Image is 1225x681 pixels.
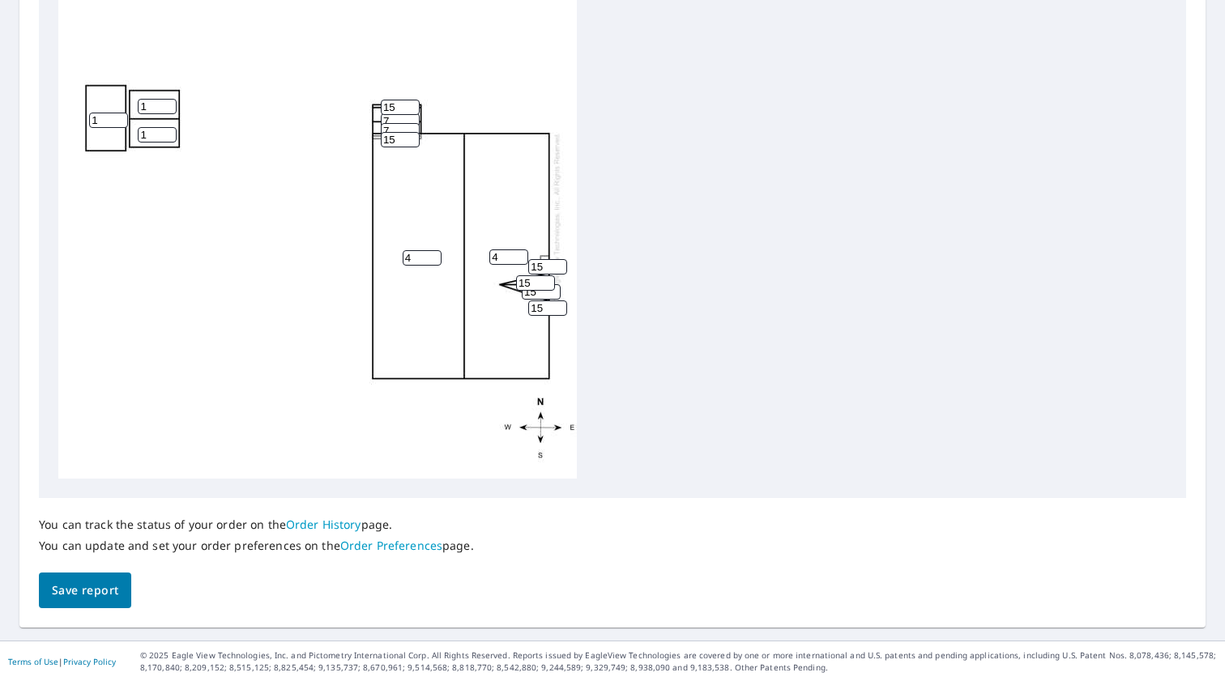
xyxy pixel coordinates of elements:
[52,581,118,601] span: Save report
[340,538,442,553] a: Order Preferences
[140,649,1217,674] p: © 2025 Eagle View Technologies, Inc. and Pictometry International Corp. All Rights Reserved. Repo...
[39,517,474,532] p: You can track the status of your order on the page.
[39,538,474,553] p: You can update and set your order preferences on the page.
[8,656,58,667] a: Terms of Use
[39,572,131,609] button: Save report
[63,656,116,667] a: Privacy Policy
[8,657,116,666] p: |
[286,517,361,532] a: Order History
